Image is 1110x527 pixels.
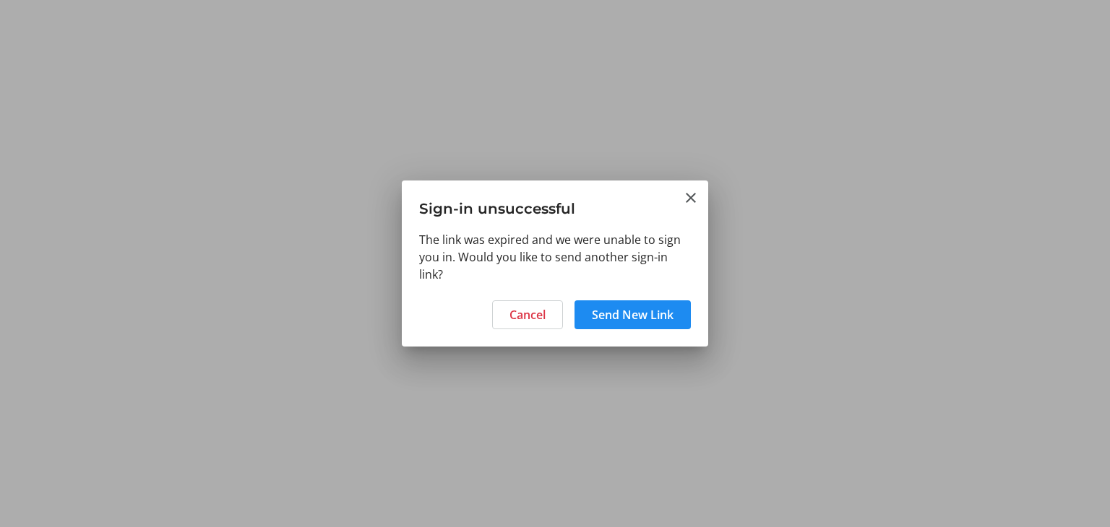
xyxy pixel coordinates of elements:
[492,300,563,329] button: Cancel
[592,306,674,323] span: Send New Link
[682,189,700,206] button: Close
[402,180,708,230] h3: Sign-in unsuccessful
[575,300,691,329] button: Send New Link
[402,231,708,292] div: The link was expired and we were unable to sign you in. Would you like to send another sign-in link?
[509,306,546,323] span: Cancel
